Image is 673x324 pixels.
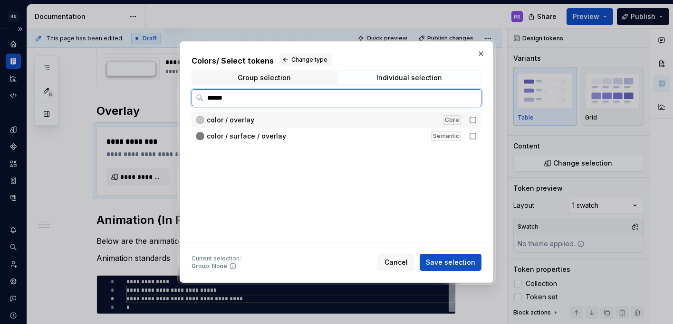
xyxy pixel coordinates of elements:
[207,131,286,141] span: color / surface / overlay
[426,258,475,267] span: Save selection
[207,115,254,125] span: color / overlay
[192,255,241,262] div: Current selection :
[291,56,327,64] span: Change type
[192,53,481,66] h2: Colors / Select tokens
[192,262,227,270] div: Group: None
[431,131,461,141] div: Semantic
[238,74,291,82] div: Group selection
[420,254,481,271] button: Save selection
[279,53,332,66] button: Change type
[443,115,461,125] div: Core
[376,74,442,82] div: Individual selection
[385,258,408,267] span: Cancel
[378,254,414,271] button: Cancel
